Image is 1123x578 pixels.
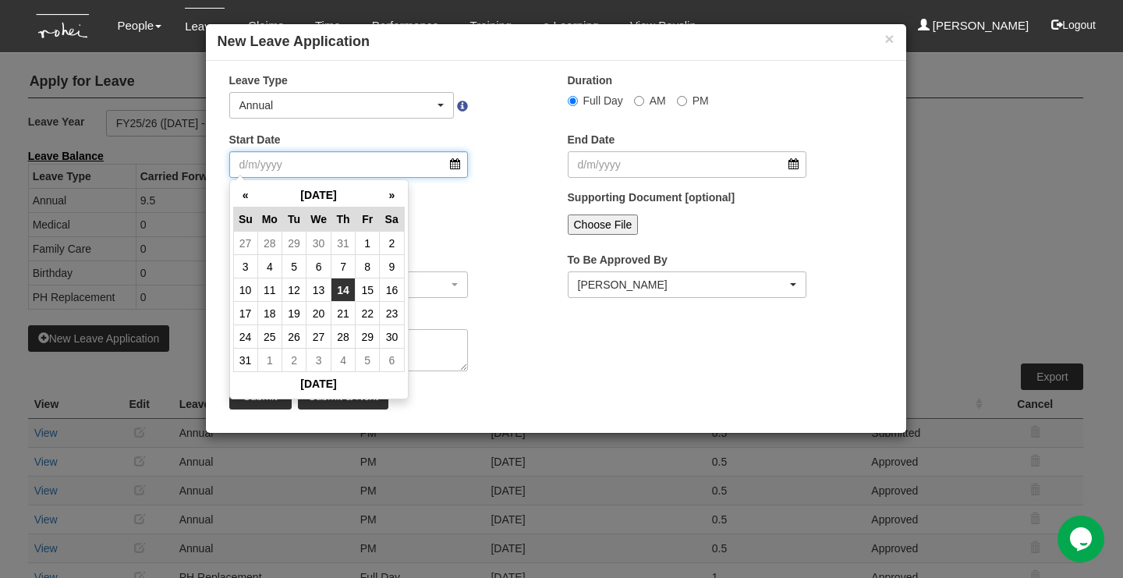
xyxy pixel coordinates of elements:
div: Annual [239,98,435,113]
span: PM [693,94,709,107]
td: 25 [257,325,282,349]
td: 24 [233,325,257,349]
td: 3 [233,255,257,278]
td: 17 [233,302,257,325]
button: × [884,30,894,47]
td: 4 [331,349,356,372]
td: 10 [233,278,257,302]
td: 12 [282,278,306,302]
th: [DATE] [257,183,380,207]
td: 1 [356,232,380,255]
td: 4 [257,255,282,278]
td: 15 [356,278,380,302]
span: AM [650,94,666,107]
td: 20 [306,302,331,325]
label: Supporting Document [optional] [568,190,735,205]
td: 6 [380,349,404,372]
td: 31 [233,349,257,372]
th: Tu [282,207,306,232]
td: 5 [282,255,306,278]
label: Duration [568,73,613,88]
td: 30 [306,232,331,255]
button: Daniel Low [568,271,807,298]
td: 6 [306,255,331,278]
td: 5 [356,349,380,372]
td: 28 [257,232,282,255]
iframe: chat widget [1057,516,1107,562]
button: Annual [229,92,455,119]
td: 2 [380,232,404,255]
td: 8 [356,255,380,278]
td: 18 [257,302,282,325]
input: d/m/yyyy [568,151,807,178]
th: Th [331,207,356,232]
td: 1 [257,349,282,372]
td: 22 [356,302,380,325]
th: Fr [356,207,380,232]
th: Sa [380,207,404,232]
b: New Leave Application [218,34,370,49]
th: [DATE] [233,372,404,396]
td: 11 [257,278,282,302]
td: 19 [282,302,306,325]
td: 27 [233,232,257,255]
td: 3 [306,349,331,372]
td: 27 [306,325,331,349]
td: 28 [331,325,356,349]
div: [PERSON_NAME] [578,277,788,293]
td: 16 [380,278,404,302]
td: 29 [282,232,306,255]
td: 2 [282,349,306,372]
label: Leave Type [229,73,288,88]
th: We [306,207,331,232]
td: 21 [331,302,356,325]
th: Su [233,207,257,232]
td: 9 [380,255,404,278]
label: To Be Approved By [568,252,668,268]
td: 13 [306,278,331,302]
th: » [380,183,404,207]
td: 30 [380,325,404,349]
label: Start Date [229,132,281,147]
td: 31 [331,232,356,255]
td: 14 [331,278,356,302]
td: 29 [356,325,380,349]
td: 7 [331,255,356,278]
th: Mo [257,207,282,232]
input: Choose File [568,215,639,235]
td: 26 [282,325,306,349]
input: d/m/yyyy [229,151,469,178]
td: 23 [380,302,404,325]
th: « [233,183,257,207]
span: Full Day [583,94,623,107]
label: End Date [568,132,615,147]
